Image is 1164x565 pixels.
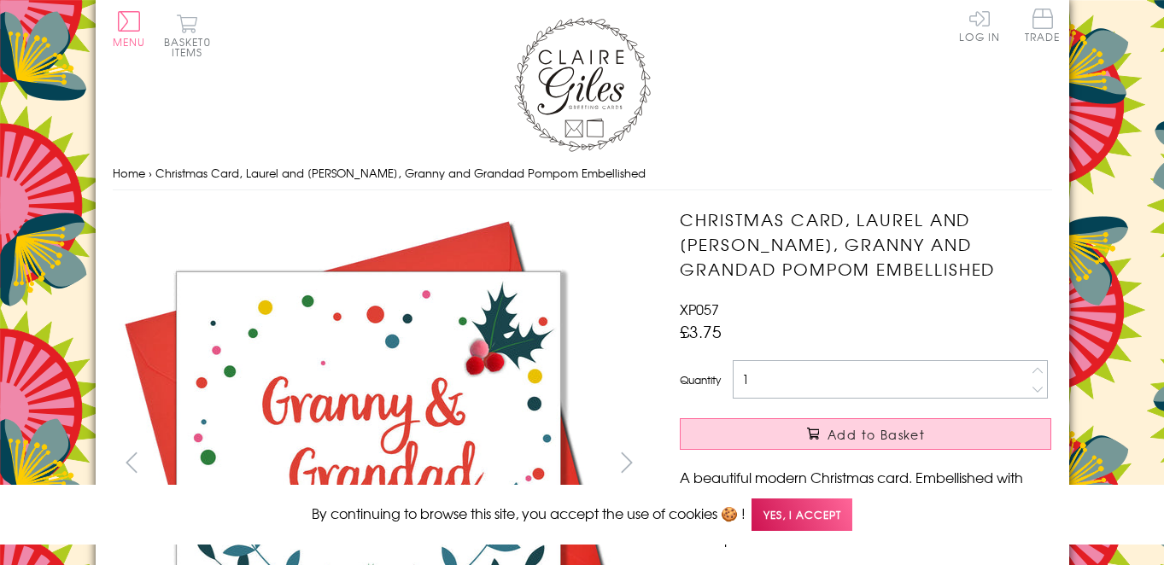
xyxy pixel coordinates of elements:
h1: Christmas Card, Laurel and [PERSON_NAME], Granny and Grandad Pompom Embellished [680,207,1051,281]
span: Menu [113,34,146,50]
label: Quantity [680,372,721,387]
nav: breadcrumbs [113,156,1052,191]
button: Basket0 items [164,14,211,57]
a: Home [113,165,145,181]
span: Yes, I accept [752,498,852,532]
a: Log In [959,9,1000,42]
button: prev [113,443,151,481]
span: Christmas Card, Laurel and [PERSON_NAME], Granny and Grandad Pompom Embellished [155,165,646,181]
a: Trade [1025,9,1061,45]
span: £3.75 [680,319,722,343]
button: Menu [113,11,146,47]
span: Add to Basket [828,426,925,443]
p: A beautiful modern Christmas card. Embellished with bright coloured pompoms and printed on high q... [680,467,1051,549]
button: next [607,443,646,481]
span: XP057 [680,299,719,319]
span: Trade [1025,9,1061,42]
img: Claire Giles Greetings Cards [514,17,651,152]
button: Add to Basket [680,418,1051,450]
span: 0 items [172,34,211,60]
span: › [149,165,152,181]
